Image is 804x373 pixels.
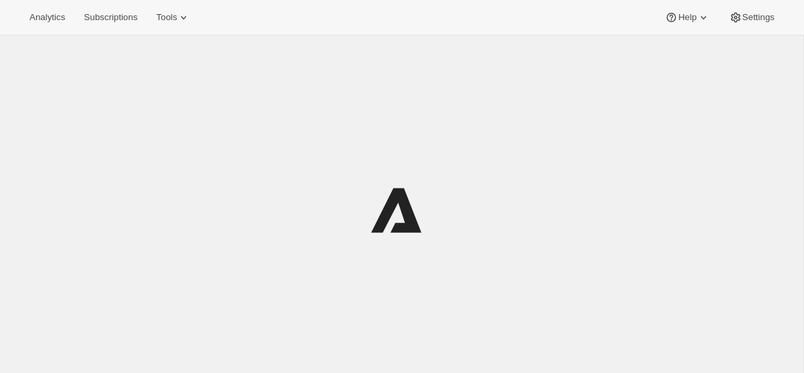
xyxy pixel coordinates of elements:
[29,12,65,23] span: Analytics
[76,8,145,27] button: Subscriptions
[742,12,775,23] span: Settings
[678,12,696,23] span: Help
[156,12,177,23] span: Tools
[721,8,783,27] button: Settings
[21,8,73,27] button: Analytics
[84,12,137,23] span: Subscriptions
[657,8,718,27] button: Help
[148,8,198,27] button: Tools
